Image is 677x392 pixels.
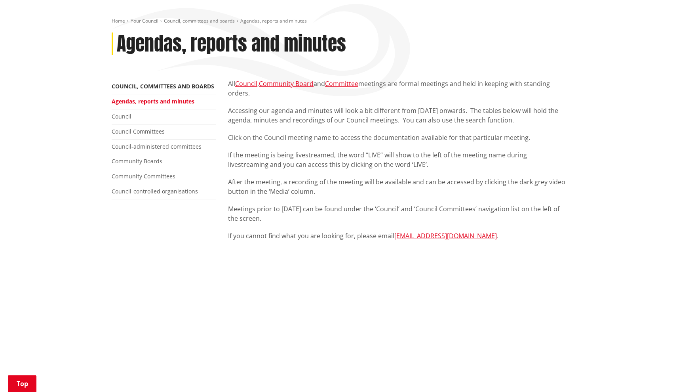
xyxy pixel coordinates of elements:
[228,133,565,142] p: Click on the Council meeting name to access the documentation available for that particular meeting.
[112,157,162,165] a: Community Boards
[112,143,202,150] a: Council-administered committees
[235,79,257,88] a: Council
[164,17,235,24] a: Council, committees and boards
[131,17,158,24] a: Your Council
[641,359,669,387] iframe: Messenger Launcher
[112,17,125,24] a: Home
[228,231,565,241] p: If you cannot find what you are looking for, please email .
[240,17,307,24] span: Agendas, reports and minutes
[228,150,565,169] p: If the meeting is being livestreamed, the word “LIVE” will show to the left of the meeting name d...
[228,79,565,98] p: All , and meetings are formal meetings and held in keeping with standing orders.
[112,18,565,25] nav: breadcrumb
[112,98,194,105] a: Agendas, reports and minutes
[112,113,131,120] a: Council
[112,172,175,180] a: Community Committees
[259,79,314,88] a: Community Board
[112,187,198,195] a: Council-controlled organisations
[228,106,558,124] span: Accessing our agenda and minutes will look a bit different from [DATE] onwards. The tables below ...
[112,82,214,90] a: Council, committees and boards
[228,204,565,223] p: Meetings prior to [DATE] can be found under the ‘Council’ and ‘Council Committees’ navigation lis...
[394,231,497,240] a: [EMAIL_ADDRESS][DOMAIN_NAME]
[117,33,346,55] h1: Agendas, reports and minutes
[8,375,36,392] a: Top
[325,79,358,88] a: Committee
[112,128,165,135] a: Council Committees
[228,177,565,196] p: After the meeting, a recording of the meeting will be available and can be accessed by clicking t...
